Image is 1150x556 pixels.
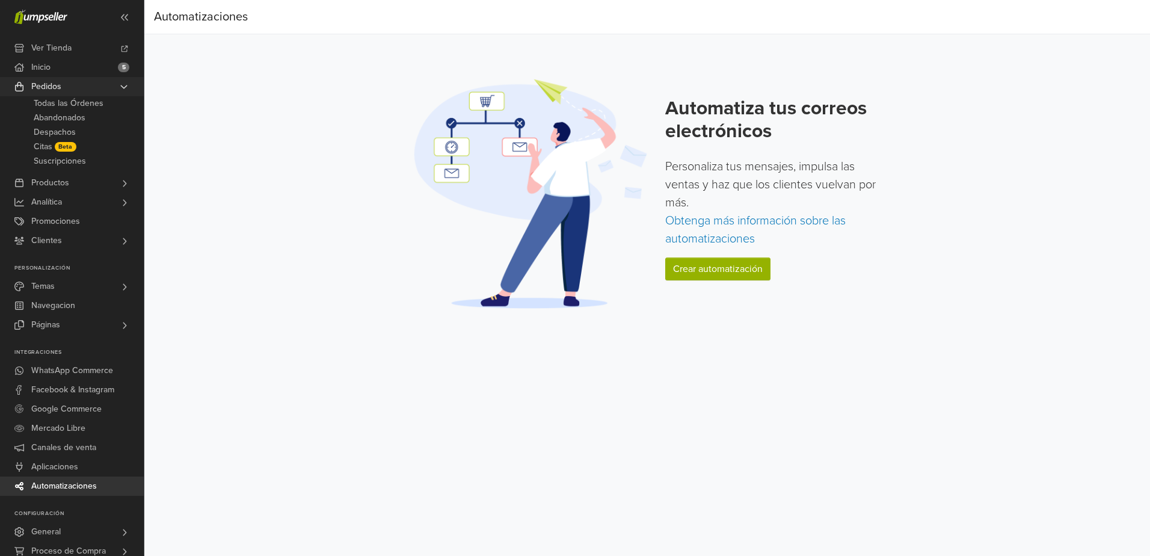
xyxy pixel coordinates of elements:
[31,315,60,335] span: Páginas
[31,58,51,77] span: Inicio
[31,231,62,250] span: Clientes
[31,296,75,315] span: Navegacion
[665,214,846,246] a: Obtenga más información sobre las automatizaciones
[154,5,248,29] div: Automatizaciones
[31,438,96,457] span: Canales de venta
[31,39,72,58] span: Ver Tienda
[31,193,62,212] span: Analítica
[118,63,129,72] span: 5
[14,265,144,272] p: Personalización
[14,349,144,356] p: Integraciones
[34,140,52,154] span: Citas
[31,522,61,542] span: General
[31,277,55,296] span: Temas
[665,158,885,248] p: Personaliza tus mensajes, impulsa las ventas y haz que los clientes vuelvan por más.
[34,111,85,125] span: Abandonados
[34,154,86,168] span: Suscripciones
[410,78,651,309] img: Automation
[31,77,61,96] span: Pedidos
[31,380,114,400] span: Facebook & Instagram
[665,258,770,280] a: Crear automatización
[31,400,102,419] span: Google Commerce
[34,96,103,111] span: Todas las Órdenes
[31,419,85,438] span: Mercado Libre
[14,510,144,517] p: Configuración
[31,361,113,380] span: WhatsApp Commerce
[31,457,78,477] span: Aplicaciones
[34,125,76,140] span: Despachos
[55,142,76,152] span: Beta
[31,212,80,231] span: Promociones
[31,477,97,496] span: Automatizaciones
[665,97,885,143] h2: Automatiza tus correos electrónicos
[31,173,69,193] span: Productos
